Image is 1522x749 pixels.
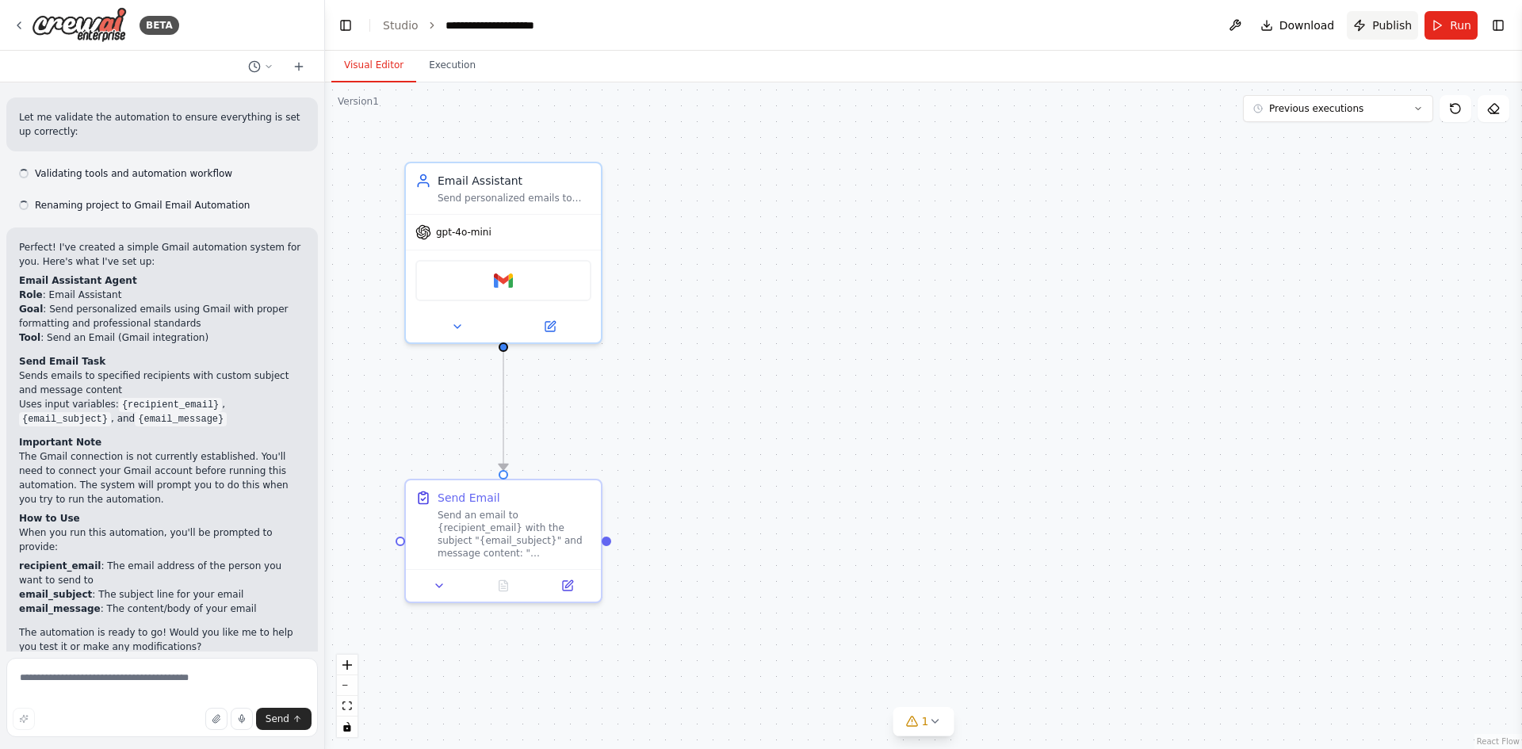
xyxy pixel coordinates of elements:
[119,398,222,412] code: {recipient_email}
[1450,17,1471,33] span: Run
[19,332,40,343] strong: Tool
[19,240,305,269] p: Perfect! I've created a simple Gmail automation system for you. Here's what I've set up:
[19,110,305,139] p: Let me validate the automation to ensure everything is set up correctly:
[540,576,595,595] button: Open in side panel
[19,449,305,506] p: The Gmail connection is not currently established. You'll need to connect your Gmail account befo...
[19,587,305,602] li: : The subject line for your email
[1279,17,1335,33] span: Download
[383,17,568,33] nav: breadcrumb
[1254,11,1341,40] button: Download
[1372,17,1412,33] span: Publish
[13,708,35,730] button: Improve this prompt
[19,560,101,571] strong: recipient_email
[416,49,488,82] button: Execution
[19,602,305,616] li: : The content/body of your email
[242,57,280,76] button: Switch to previous chat
[19,275,137,286] strong: Email Assistant Agent
[495,352,511,470] g: Edge from b641cf09-2c5b-404f-96cc-2c6f2851345c to a60a39c0-887e-4402-8722-797a0c49ed29
[438,490,500,506] div: Send Email
[19,525,305,554] p: When you run this automation, you'll be prompted to provide:
[404,162,602,344] div: Email AssistantSend personalized emails to recipients using Gmail, ensuring proper formatting and...
[893,707,954,736] button: 1
[135,412,227,426] code: {email_message}
[19,437,101,448] strong: Important Note
[19,289,43,300] strong: Role
[1424,11,1478,40] button: Run
[1269,102,1363,115] span: Previous executions
[19,304,43,315] strong: Goal
[337,655,358,737] div: React Flow controls
[922,713,929,729] span: 1
[470,576,537,595] button: No output available
[337,655,358,675] button: zoom in
[19,412,111,426] code: {email_subject}
[205,708,228,730] button: Upload files
[286,57,312,76] button: Start a new chat
[231,708,253,730] button: Click to speak your automation idea
[19,513,80,524] strong: How to Use
[19,603,101,614] strong: email_message
[19,369,305,397] li: Sends emails to specified recipients with custom subject and message content
[19,559,305,587] li: : The email address of the person you want to send to
[19,397,305,426] li: Uses input variables: , , and
[1477,737,1520,746] a: React Flow attribution
[1487,14,1509,36] button: Show right sidebar
[436,226,491,239] span: gpt-4o-mini
[140,16,179,35] div: BETA
[404,479,602,603] div: Send EmailSend an email to {recipient_email} with the subject "{email_subject}" and message conte...
[35,167,232,180] span: Validating tools and automation workflow
[331,49,416,82] button: Visual Editor
[335,14,357,36] button: Hide left sidebar
[19,625,305,654] p: The automation is ready to go! Would you like me to help you test it or make any modifications?
[1347,11,1418,40] button: Publish
[19,288,305,302] li: : Email Assistant
[35,199,250,212] span: Renaming project to Gmail Email Automation
[19,302,305,331] li: : Send personalized emails using Gmail with proper formatting and professional standards
[32,7,127,43] img: Logo
[337,675,358,696] button: zoom out
[19,331,305,345] li: : Send an Email (Gmail integration)
[338,95,379,108] div: Version 1
[438,509,591,560] div: Send an email to {recipient_email} with the subject "{email_subject}" and message content: "{emai...
[438,192,591,204] div: Send personalized emails to recipients using Gmail, ensuring proper formatting and professional c...
[337,717,358,737] button: toggle interactivity
[256,708,312,730] button: Send
[266,713,289,725] span: Send
[337,696,358,717] button: fit view
[383,19,419,32] a: Studio
[1243,95,1433,122] button: Previous executions
[19,589,92,600] strong: email_subject
[505,317,595,336] button: Open in side panel
[438,173,591,189] div: Email Assistant
[19,356,105,367] strong: Send Email Task
[494,271,513,290] img: Gmail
